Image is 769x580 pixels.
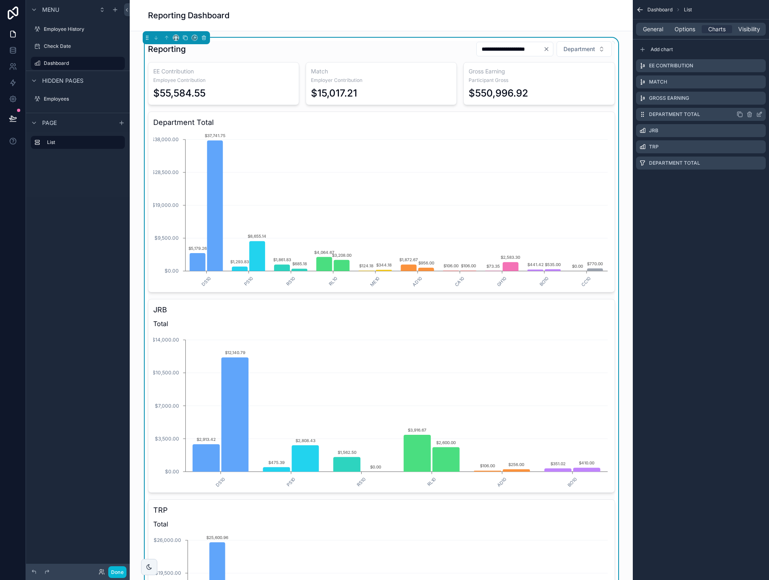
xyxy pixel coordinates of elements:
h3: EE Contribution [153,67,294,75]
tspan: $19,500.00 [155,570,181,576]
h3: JRB [153,304,610,316]
tspan: $19,000.00 [152,202,179,208]
text: PS10 [285,476,296,488]
h3: Gross Earning [469,67,609,75]
text: $351.02 [550,461,565,466]
text: $1,861.83 [273,257,291,262]
tspan: $38,000.00 [151,136,179,142]
h3: TRP [153,505,610,516]
text: AD10 [411,276,423,288]
div: $550,996.92 [469,87,528,100]
tspan: $0.00 [165,468,179,475]
span: Visibility [738,25,760,33]
label: Department Total [649,111,700,118]
label: JRB [649,127,658,134]
h1: Reporting Dashboard [148,10,229,21]
div: chart [153,131,610,287]
label: Dashboard [44,60,120,67]
span: List [684,6,692,13]
label: EE Contribution [649,62,693,69]
span: Menu [42,6,59,14]
text: $124.18 [359,263,373,268]
text: CA10 [453,276,465,288]
span: Charts [708,25,726,33]
text: $344.18 [376,262,391,267]
button: Clear [543,46,553,52]
tspan: $0.00 [165,268,179,274]
text: $73.35 [486,264,499,269]
text: $1,872.67 [399,257,418,262]
text: $3,208.00 [332,253,351,258]
text: $106.00 [480,463,495,468]
tspan: $10,500.00 [152,369,179,376]
text: RL10 [426,476,437,487]
text: RS10 [356,476,367,488]
tspan: $9,500.00 [154,235,179,241]
text: $2,913.42 [197,437,216,442]
label: Match [649,79,667,85]
span: Total [153,319,610,329]
label: Employees [44,96,123,102]
text: PS10 [243,276,254,287]
text: $106.00 [443,263,458,268]
span: General [643,25,663,33]
text: $0.00 [370,464,381,469]
div: chart [153,332,610,488]
text: $475.39 [268,460,285,465]
span: Page [42,119,57,127]
button: Done [108,566,126,578]
text: ME10 [368,276,381,288]
a: Check Date [31,40,125,53]
text: RS10 [285,276,296,287]
span: Employer Contribution [311,77,452,84]
span: Dashboard [647,6,673,13]
div: $15,017.21 [311,87,357,100]
span: Hidden pages [42,77,84,85]
text: CC10 [580,276,592,288]
text: BO10 [566,476,578,488]
button: Select Button [557,41,612,57]
h3: Department Total [153,117,610,128]
h1: Reporting [148,43,186,55]
h3: Match [311,67,452,75]
text: $2,583.30 [501,255,520,260]
label: Department Total [649,160,700,166]
text: $8,655.14 [248,234,266,238]
text: DS10 [200,276,212,287]
label: List [47,139,118,146]
div: $55,584.55 [153,87,206,100]
text: BO10 [538,276,549,287]
text: $535.00 [545,262,561,267]
text: $956.00 [418,260,434,265]
label: Gross Earning [649,95,689,101]
text: $256.00 [508,462,524,467]
tspan: $7,000.00 [154,403,179,409]
text: $12,140.79 [225,350,245,355]
text: AD10 [496,476,508,488]
tspan: $14,000.00 [152,337,179,343]
text: $2,808.43 [295,438,315,443]
text: $106.00 [461,263,476,268]
a: Employees [31,92,125,105]
label: TRP [649,144,659,150]
span: Total [153,519,610,529]
text: $1,293.83 [230,259,249,264]
text: $4,064.67 [314,250,334,255]
text: RL10 [328,276,338,287]
text: $1,562.50 [337,450,356,455]
div: scrollable content [26,132,130,157]
a: Dashboard [31,57,125,70]
span: Participant Gross [469,77,609,84]
text: $685.18 [292,261,306,266]
text: $25,600.96 [206,535,228,540]
a: Employee History [31,23,125,36]
text: $0.00 [572,264,583,269]
text: $37,741.75 [204,133,225,138]
text: $3,916.67 [408,427,426,432]
text: $441.42 [527,262,543,267]
text: $410.00 [579,460,594,465]
span: Options [675,25,695,33]
label: Employee History [44,26,123,32]
text: $2,600.00 [436,440,456,445]
span: Add chart [651,46,673,53]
